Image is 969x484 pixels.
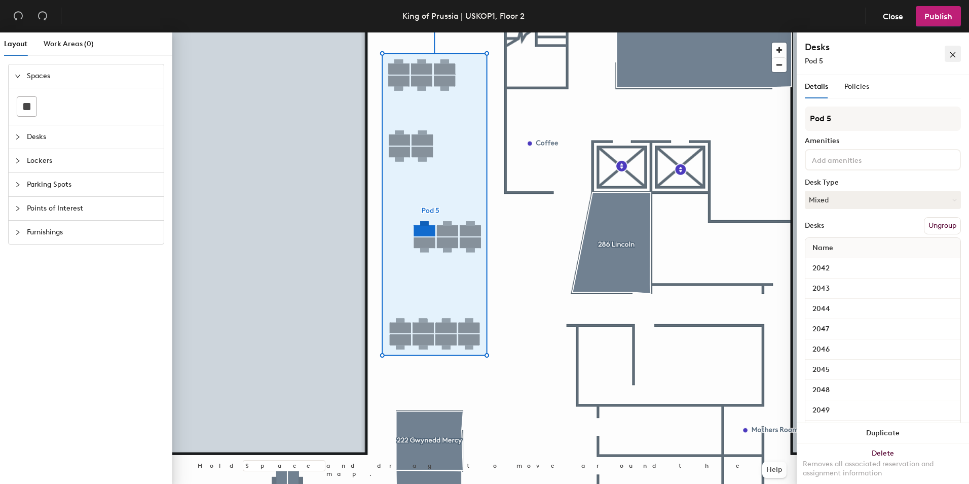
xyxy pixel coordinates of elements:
[924,217,961,234] button: Ungroup
[807,383,958,397] input: Unnamed desk
[27,64,158,88] span: Spaces
[805,191,961,209] button: Mixed
[805,82,828,91] span: Details
[32,6,53,26] button: Redo (⌘ + ⇧ + Z)
[810,153,901,165] input: Add amenities
[807,302,958,316] input: Unnamed desk
[27,221,158,244] span: Furnishings
[27,149,158,172] span: Lockers
[805,57,823,65] span: Pod 5
[807,239,838,257] span: Name
[797,423,969,443] button: Duplicate
[805,179,961,187] div: Desk Type
[807,363,958,377] input: Unnamed desk
[807,282,958,296] input: Unnamed desk
[924,12,952,21] span: Publish
[15,205,21,212] span: collapsed
[15,229,21,235] span: collapsed
[402,10,525,22] div: King of Prussia | USKOP1, Floor 2
[8,6,28,26] button: Undo (⌘ + Z)
[844,82,869,91] span: Policies
[874,6,912,26] button: Close
[15,182,21,188] span: collapsed
[949,51,956,58] span: close
[805,222,824,230] div: Desks
[27,197,158,220] span: Points of Interest
[805,137,961,145] div: Amenities
[27,173,158,196] span: Parking Spots
[762,462,787,478] button: Help
[15,158,21,164] span: collapsed
[807,322,958,336] input: Unnamed desk
[44,40,94,48] span: Work Areas (0)
[15,134,21,140] span: collapsed
[15,73,21,79] span: expanded
[807,342,958,357] input: Unnamed desk
[803,460,963,478] div: Removes all associated reservation and assignment information
[4,40,27,48] span: Layout
[807,261,958,275] input: Unnamed desk
[883,12,903,21] span: Close
[916,6,961,26] button: Publish
[13,11,23,21] span: undo
[807,403,958,418] input: Unnamed desk
[805,41,916,54] h4: Desks
[27,125,158,149] span: Desks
